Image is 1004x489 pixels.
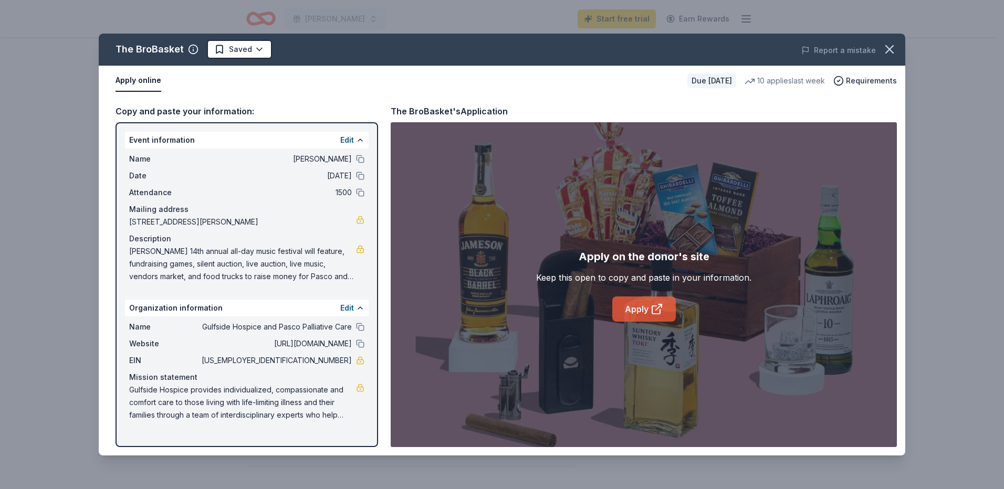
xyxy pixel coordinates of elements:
span: Name [129,321,200,333]
button: Edit [340,302,354,314]
button: Requirements [833,75,897,87]
button: Report a mistake [801,44,876,57]
span: Saved [229,43,252,56]
span: Requirements [846,75,897,87]
div: Mission statement [129,371,364,384]
span: [US_EMPLOYER_IDENTIFICATION_NUMBER] [200,354,352,367]
span: Attendance [129,186,200,199]
div: 10 applies last week [745,75,825,87]
span: Gulfside Hospice provides individualized, compassionate and comfort care to those living with lif... [129,384,356,421]
span: [PERSON_NAME] [200,153,352,165]
div: Event information [125,132,369,148]
a: Apply [612,296,676,322]
button: Edit [340,134,354,146]
div: Apply on the donor's site [579,248,709,265]
button: Apply online [116,70,161,92]
div: Organization information [125,300,369,316]
span: [DATE] [200,169,352,182]
span: [STREET_ADDRESS][PERSON_NAME] [129,216,356,228]
span: Name [129,153,200,165]
span: Date [129,169,200,182]
span: [URL][DOMAIN_NAME] [200,337,352,350]
div: Keep this open to copy and paste in your information. [536,271,751,284]
div: Due [DATE] [687,73,736,88]
span: [PERSON_NAME] 14th annual all-day music festival will feature, fundraising games, silent auction,... [129,245,356,283]
div: Mailing address [129,203,364,216]
div: The BroBasket [116,41,184,58]
div: The BroBasket's Application [391,104,508,118]
div: Copy and paste your information: [116,104,378,118]
button: Saved [207,40,272,59]
div: Description [129,232,364,245]
span: Website [129,337,200,350]
span: Gulfside Hospice and Pasco Palliative Care [200,321,352,333]
span: 1500 [200,186,352,199]
span: EIN [129,354,200,367]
